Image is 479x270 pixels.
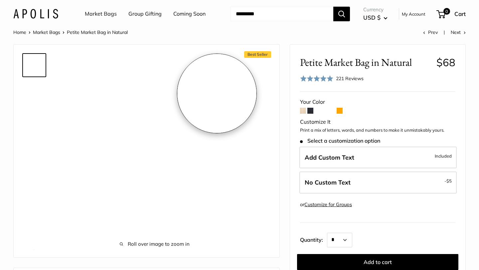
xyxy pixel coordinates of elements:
a: Coming Soon [173,9,206,19]
a: My Account [402,10,425,18]
a: Home [13,29,26,35]
div: or [300,200,352,209]
span: Petite Market Bag in Natural [300,56,431,68]
a: Group Gifting [128,9,162,19]
a: Market Bags [33,29,60,35]
a: Next [451,29,466,35]
span: Cart [454,10,466,17]
button: USD $ [363,12,388,23]
img: Apolis [13,9,58,19]
a: description_Spacious inner area with room for everything. [22,160,46,184]
div: Customize It [300,117,455,127]
span: Select a customization option [300,138,380,144]
img: Petite Market Bag in Natural [24,248,45,269]
a: Market Bags [85,9,117,19]
span: Petite Market Bag in Natural [67,29,128,35]
div: Your Color [300,97,455,107]
a: 0 Cart [437,9,466,19]
span: 0 [443,8,450,15]
span: 221 Reviews [336,75,364,81]
a: description_Effortless style that elevates every moment [22,80,46,104]
a: description_The Original Market bag in its 4 native styles [22,106,46,130]
a: Petite Market Bag in Natural [22,186,46,210]
button: Search [333,7,350,21]
label: Add Custom Text [299,147,457,169]
span: $5 [446,178,452,184]
span: Currency [363,5,388,14]
span: Included [435,152,452,160]
a: Petite Market Bag in Natural [22,213,46,244]
span: Roll over image to zoom in [67,239,242,249]
span: No Custom Text [305,179,351,186]
label: Leave Blank [299,172,457,194]
button: Add to cart [297,254,458,270]
input: Search... [231,7,333,21]
a: Customize for Groups [304,202,352,207]
span: - [444,177,452,185]
span: USD $ [363,14,381,21]
a: Prev [423,29,438,35]
nav: Breadcrumb [13,28,128,37]
span: Add Custom Text [305,154,354,161]
span: $68 [436,56,455,69]
label: Quantity: [300,231,327,247]
p: Print a mix of letters, words, and numbers to make it unmistakably yours. [300,127,455,134]
a: Petite Market Bag in Natural [22,133,46,157]
a: Petite Market Bag in Natural [22,53,46,77]
span: Best Seller [244,51,271,58]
